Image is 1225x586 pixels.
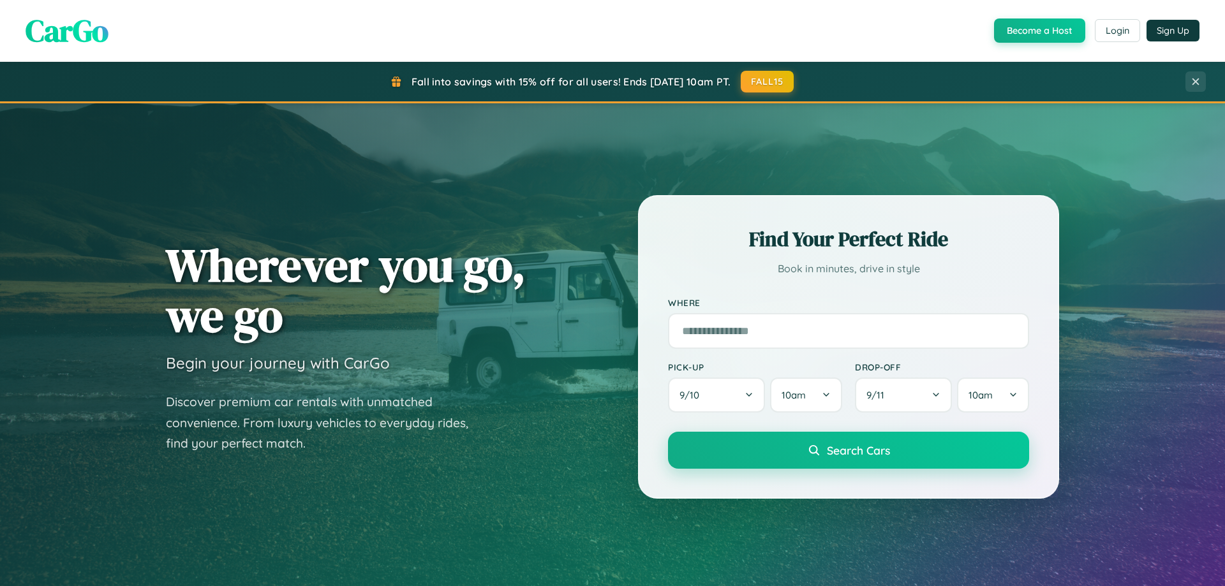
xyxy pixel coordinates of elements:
[866,389,891,401] span: 9 / 11
[412,75,731,88] span: Fall into savings with 15% off for all users! Ends [DATE] 10am PT.
[668,297,1029,308] label: Where
[770,377,842,413] button: 10am
[782,389,806,401] span: 10am
[668,377,765,413] button: 9/10
[969,389,993,401] span: 10am
[166,240,526,341] h1: Wherever you go, we go
[668,362,842,372] label: Pick-up
[166,392,485,454] p: Discover premium car rentals with unmatched convenience. From luxury vehicles to everyday rides, ...
[741,71,794,92] button: FALL15
[855,362,1029,372] label: Drop-off
[26,10,108,52] span: CarGo
[855,377,952,413] button: 9/11
[994,18,1085,43] button: Become a Host
[1095,19,1140,42] button: Login
[1147,20,1199,41] button: Sign Up
[957,377,1029,413] button: 10am
[668,225,1029,253] h2: Find Your Perfect Ride
[668,260,1029,278] p: Book in minutes, drive in style
[827,443,890,457] span: Search Cars
[668,432,1029,469] button: Search Cars
[166,353,390,372] h3: Begin your journey with CarGo
[679,389,706,401] span: 9 / 10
